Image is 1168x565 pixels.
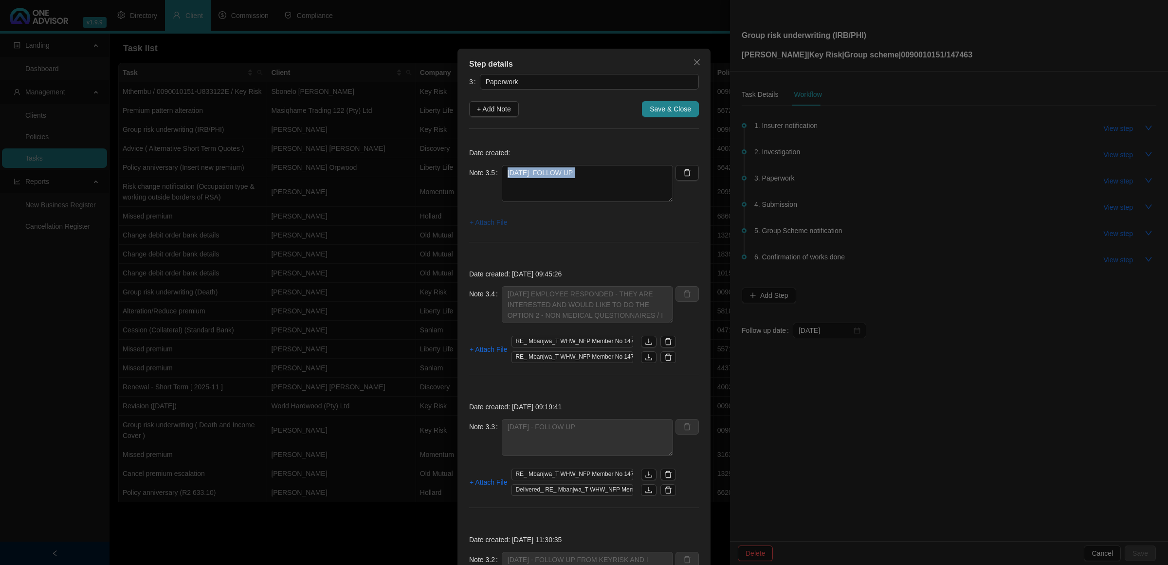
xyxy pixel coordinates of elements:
label: 3 [469,74,480,90]
button: + Add Note [469,101,519,117]
span: download [645,338,653,346]
button: + Attach File [469,342,508,357]
span: download [645,353,653,361]
span: delete [664,353,672,361]
button: Close [689,55,705,70]
textarea: [DATE] FOLLOW UP [502,165,673,202]
span: + Add Note [477,104,511,114]
label: Note 3.3 [469,419,502,435]
p: Date created: [469,147,699,158]
p: Date created: [DATE] 09:45:26 [469,269,699,279]
span: close [693,58,701,66]
p: Date created: [DATE] 09:19:41 [469,401,699,412]
span: RE_ Mbanjwa_T WHW_NFP Member No 147463_ Keyrisk - Underwriting Requirements _ Follow up 2.msg [511,469,633,480]
span: RE_ Mbanjwa_T WHW_NFP Member No 147463_ Keyrisk - Underwriting Requirements .msg [511,351,633,363]
textarea: [DATE] EMPLOYEE RESPONDED - THEY ARE INTERESTED AND WOULD LIKE TO DO THE OPTION 2 - NON MEDICAL Q... [502,286,673,323]
span: + Attach File [470,344,507,355]
div: Step details [469,58,699,70]
span: RE_ Mbanjwa_T WHW_NFP Member No 147463_ Keyrisk - Underwriting Requirements _ Follow up 2.msg [511,336,633,347]
span: + Attach File [470,477,507,488]
span: delete [664,338,672,346]
span: delete [664,471,672,478]
span: download [645,486,653,494]
button: + Attach File [469,215,508,230]
span: delete [683,169,691,177]
p: Date created: [DATE] 11:30:35 [469,534,699,545]
button: + Attach File [469,474,508,490]
textarea: [DATE] - FOLLOW UP [502,419,673,456]
label: Note 3.5 [469,165,502,181]
button: Save & Close [642,101,699,117]
span: Delivered_ RE_ Mbanjwa_T WHW_NFP Member No 147463_ Keyrisk - Underwriting Requirements _ Follow u... [511,484,633,496]
span: download [645,471,653,478]
span: + Attach File [470,217,507,228]
label: Note 3.4 [469,286,502,302]
span: Save & Close [650,104,691,114]
span: delete [664,486,672,494]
